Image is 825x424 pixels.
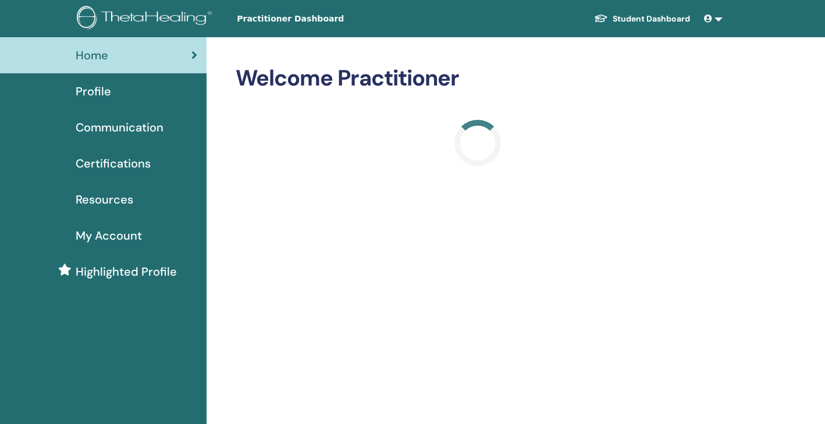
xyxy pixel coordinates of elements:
span: Home [76,47,108,64]
span: My Account [76,227,142,244]
span: Profile [76,83,111,100]
span: Resources [76,191,133,208]
span: Certifications [76,155,151,172]
img: logo.png [77,6,216,32]
span: Practitioner Dashboard [237,13,411,25]
a: Student Dashboard [585,8,699,30]
span: Communication [76,119,163,136]
img: graduation-cap-white.svg [594,13,608,23]
span: Highlighted Profile [76,263,177,280]
h2: Welcome Practitioner [236,65,721,92]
